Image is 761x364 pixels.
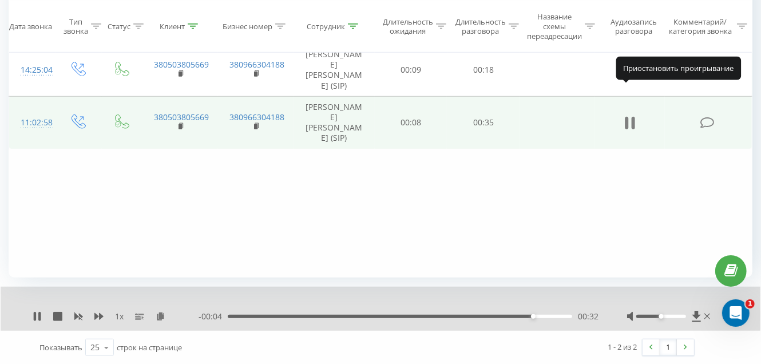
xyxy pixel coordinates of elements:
[90,342,100,353] div: 25
[294,96,375,149] td: [PERSON_NAME] [PERSON_NAME] (SIP)
[447,44,520,97] td: 00:18
[660,339,677,355] a: 1
[39,342,82,353] span: Показывать
[667,17,734,36] div: Комментарий/категория звонка
[115,311,124,322] span: 1 x
[223,22,272,31] div: Бизнес номер
[154,59,209,70] a: 380503805669
[746,299,755,308] span: 1
[616,57,742,80] div: Приостановить проигрывание
[659,314,663,319] div: Accessibility label
[531,314,536,319] div: Accessibility label
[199,311,228,322] span: - 00:04
[117,342,182,353] span: строк на странице
[294,44,375,97] td: [PERSON_NAME] [PERSON_NAME] (SIP)
[447,96,520,149] td: 00:35
[578,311,599,322] span: 00:32
[605,17,662,36] div: Аудиозапись разговора
[375,44,447,97] td: 00:09
[64,17,88,36] div: Тип звонка
[722,299,750,327] iframe: Intercom live chat
[229,59,284,70] a: 380966304188
[21,112,44,134] div: 11:02:58
[527,12,582,41] div: Название схемы переадресации
[108,22,130,31] div: Статус
[307,22,345,31] div: Сотрудник
[9,22,52,31] div: Дата звонка
[154,112,209,122] a: 380503805669
[375,96,447,149] td: 00:08
[608,341,637,353] div: 1 - 2 из 2
[21,59,44,81] div: 14:25:04
[160,22,185,31] div: Клиент
[383,17,433,36] div: Длительность ожидания
[455,17,506,36] div: Длительность разговора
[229,112,284,122] a: 380966304188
